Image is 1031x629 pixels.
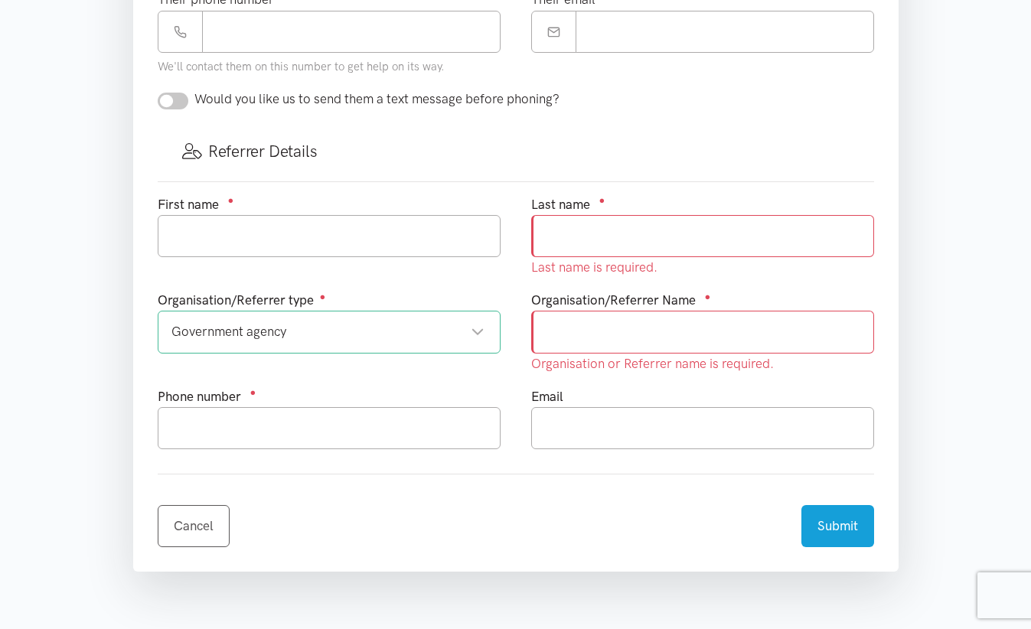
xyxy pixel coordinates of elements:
[576,11,874,53] input: Email
[194,91,560,106] span: Would you like us to send them a text message before phoning?
[158,60,445,73] small: We'll contact them on this number to get help on its way.
[531,354,874,374] div: Organisation or Referrer name is required.
[531,194,590,215] label: Last name
[158,194,219,215] label: First name
[320,291,326,302] sup: ●
[158,505,230,547] a: Cancel
[705,291,711,302] sup: ●
[228,194,234,206] sup: ●
[158,386,241,407] label: Phone number
[202,11,501,53] input: Phone number
[531,257,874,278] div: Last name is required.
[171,321,485,342] div: Government agency
[158,290,501,311] div: Organisation/Referrer type
[599,194,605,206] sup: ●
[531,386,563,407] label: Email
[182,140,850,162] h3: Referrer Details
[250,386,256,398] sup: ●
[801,505,874,547] button: Submit
[531,290,696,311] label: Organisation/Referrer Name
